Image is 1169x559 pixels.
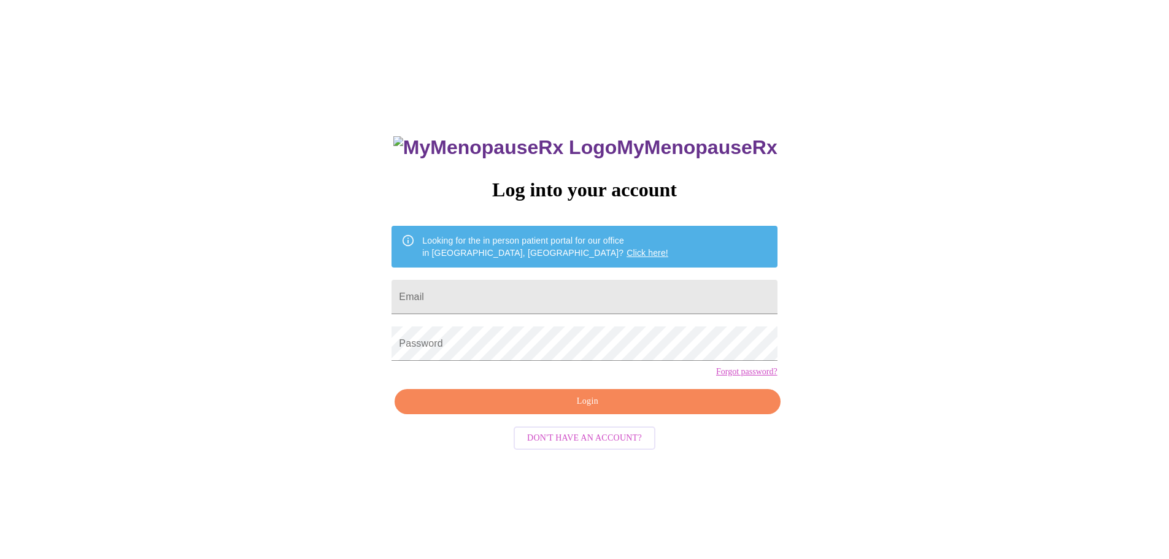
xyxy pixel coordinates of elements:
h3: Log into your account [392,179,777,201]
button: Login [395,389,780,414]
div: Looking for the in person patient portal for our office in [GEOGRAPHIC_DATA], [GEOGRAPHIC_DATA]? [422,229,668,264]
img: MyMenopauseRx Logo [393,136,617,159]
a: Forgot password? [716,367,777,377]
h3: MyMenopauseRx [393,136,777,159]
button: Don't have an account? [514,426,655,450]
span: Don't have an account? [527,431,642,446]
a: Click here! [627,248,668,258]
a: Don't have an account? [511,432,658,442]
span: Login [409,394,766,409]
